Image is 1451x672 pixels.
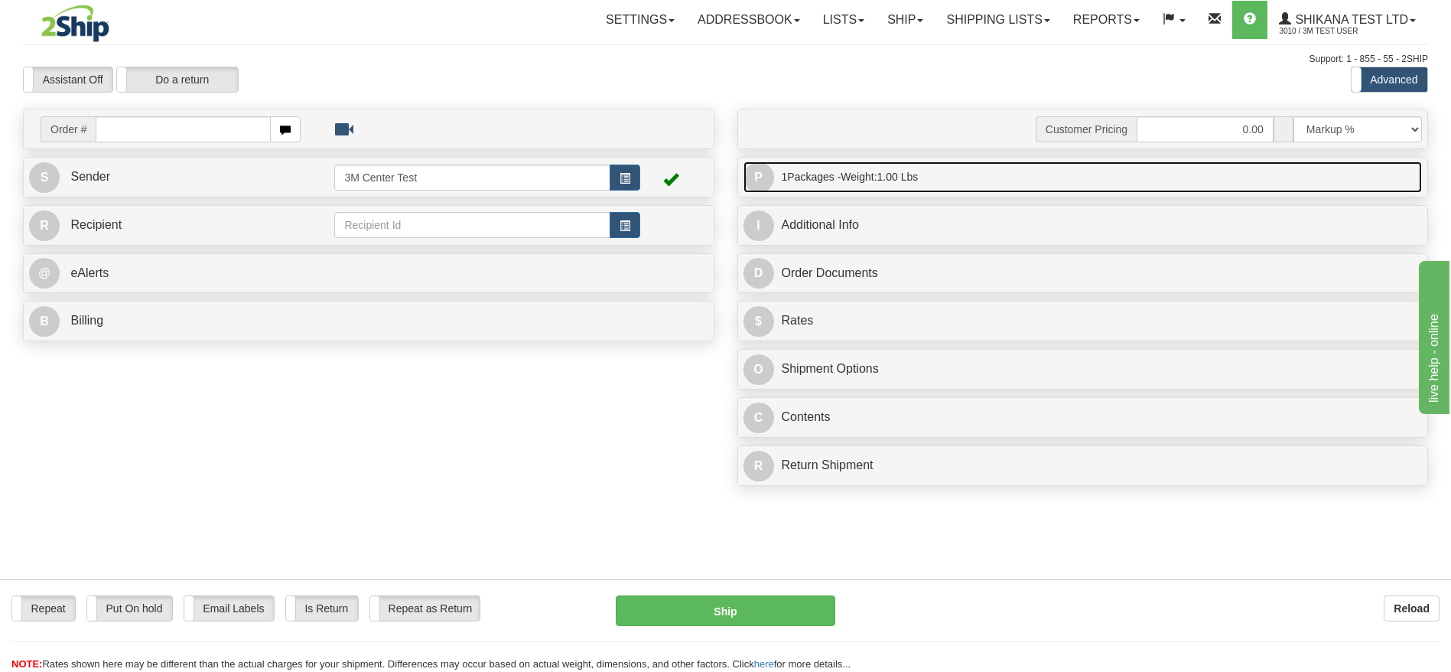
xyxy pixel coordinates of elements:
span: Shikana Test Ltd [1291,13,1408,26]
b: Reload [1394,602,1430,615]
div: live help - online [11,9,142,28]
span: O [743,354,774,385]
div: Support: 1 - 855 - 55 - 2SHIP [23,53,1428,66]
span: NOTE: [11,658,42,670]
span: R [29,210,60,241]
a: Shipping lists [935,1,1061,39]
a: P 1Packages -Weight:1.00 Lbs [743,161,1423,193]
span: @ [29,258,60,289]
label: Is Return [286,596,358,621]
a: S Sender [29,161,334,193]
span: Recipient [70,218,122,231]
button: Reload [1384,595,1440,621]
a: Lists [812,1,876,39]
a: @ eAlerts [29,258,708,289]
span: Billing [70,314,103,327]
span: Order # [41,116,96,142]
span: $ [743,306,774,337]
button: Ship [616,595,834,626]
a: DOrder Documents [743,258,1423,289]
span: I [743,210,774,241]
a: Reports [1062,1,1151,39]
span: Customer Pricing [1036,116,1137,142]
span: D [743,258,774,289]
a: OShipment Options [743,354,1423,385]
span: Lbs [901,171,919,183]
input: Recipient Id [334,212,610,238]
label: Do a return [117,67,238,92]
a: $Rates [743,305,1423,337]
a: R Recipient [29,210,301,241]
a: Shikana Test Ltd 3010 / 3M Test User [1267,1,1427,39]
span: R [743,451,774,481]
span: 3010 / 3M Test User [1279,24,1394,39]
a: RReturn Shipment [743,450,1423,481]
input: Sender Id [334,165,610,191]
a: here [754,658,774,670]
span: B [29,306,60,337]
span: C [743,403,774,433]
span: P [743,162,774,193]
span: 1 [782,171,788,183]
a: Ship [876,1,935,39]
span: Sender [70,170,110,183]
span: Packages - [782,161,919,192]
label: Advanced [1352,67,1427,92]
label: Assistant Off [24,67,112,92]
a: IAdditional Info [743,210,1423,241]
label: Repeat [12,596,75,621]
span: eAlerts [70,266,109,279]
span: S [29,162,60,193]
img: logo3010.jpg [23,4,128,43]
label: Repeat as Return [370,596,480,621]
a: Addressbook [686,1,812,39]
a: B Billing [29,305,708,337]
span: 1.00 [877,171,898,183]
a: CContents [743,402,1423,433]
span: Weight: [841,171,918,183]
a: Settings [594,1,686,39]
label: Put On hold [87,596,172,621]
iframe: chat widget [1416,258,1449,414]
label: Email Labels [184,596,274,621]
